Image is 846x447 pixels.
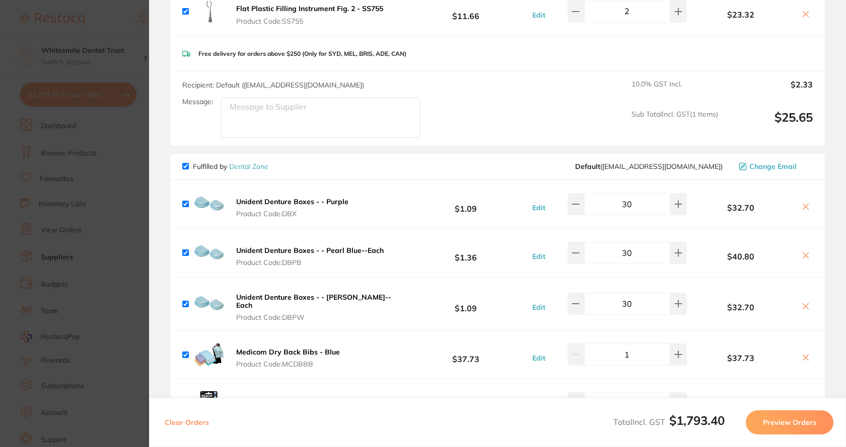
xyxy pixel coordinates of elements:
[529,353,548,363] button: Edit
[233,197,351,218] button: Unident Denture Boxes - - Purple Product Code:DBX
[746,410,833,434] button: Preview Orders
[233,396,371,417] button: Reach Floss Waxed 50M - Unflavoured Product Code:FLWAX50F
[193,162,268,170] p: Fulfilled by
[687,10,795,19] b: $23.32
[229,162,268,171] a: Dental Zone
[529,203,548,212] button: Edit
[162,410,212,434] button: Clear Orders
[236,210,348,218] span: Product Code: DBX
[631,80,718,102] span: 10.0 % GST Incl.
[687,353,795,363] b: $37.73
[726,80,813,102] output: $2.33
[182,80,364,90] span: Recipient: Default ( [EMAIL_ADDRESS][DOMAIN_NAME] )
[687,252,795,261] b: $40.80
[403,295,529,313] b: $1.09
[182,98,213,106] label: Message:
[236,17,383,25] span: Product Code: SS755
[529,11,548,20] button: Edit
[403,243,529,262] b: $1.36
[236,197,348,206] b: Unident Denture Boxes - - Purple
[687,303,795,312] b: $32.70
[403,2,529,21] b: $11.66
[236,258,384,266] span: Product Code: DBPB
[193,188,225,220] img: ZzM1NHdsZw
[193,387,225,419] img: OHhncndnOA
[233,347,343,369] button: Medicom Dry Back Bibs - Blue Product Code:MCDBBB
[403,195,529,213] b: $1.09
[233,246,387,267] button: Unident Denture Boxes - - Pearl Blue--Each Product Code:DBPB
[193,288,225,320] img: bjg5ZnY0bw
[529,252,548,261] button: Edit
[613,417,725,427] span: Total Incl. GST
[726,110,813,138] output: $25.65
[198,50,406,57] p: Free delivery for orders above $250 (Only for SYD, MEL, BRIS, ADE, CAN)
[236,4,383,13] b: Flat Plastic Filling Instrument Fig. 2 - SS755
[236,246,384,255] b: Unident Denture Boxes - - Pearl Blue--Each
[236,313,400,321] span: Product Code: DBPW
[236,396,368,405] b: Reach Floss Waxed 50M - Unflavoured
[236,360,340,368] span: Product Code: MCDBBB
[575,162,600,171] b: Default
[749,162,797,170] span: Change Email
[529,303,548,312] button: Edit
[669,413,725,428] b: $1,793.40
[236,347,340,356] b: Medicom Dry Back Bibs - Blue
[631,110,718,138] span: Sub Total Incl. GST ( 1 Items)
[575,162,723,170] span: hello@dentalzone.com.au
[233,293,403,322] button: Unident Denture Boxes - - [PERSON_NAME]--Each Product Code:DBPW
[687,203,795,212] b: $32.70
[403,345,529,364] b: $37.73
[193,338,225,371] img: aW04aHJsNg
[403,394,529,413] b: $4.18
[193,237,225,269] img: NWxkZzVvcg
[233,4,386,25] button: Flat Plastic Filling Instrument Fig. 2 - SS755 Product Code:SS755
[736,162,813,171] button: Change Email
[236,293,391,310] b: Unident Denture Boxes - - [PERSON_NAME]--Each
